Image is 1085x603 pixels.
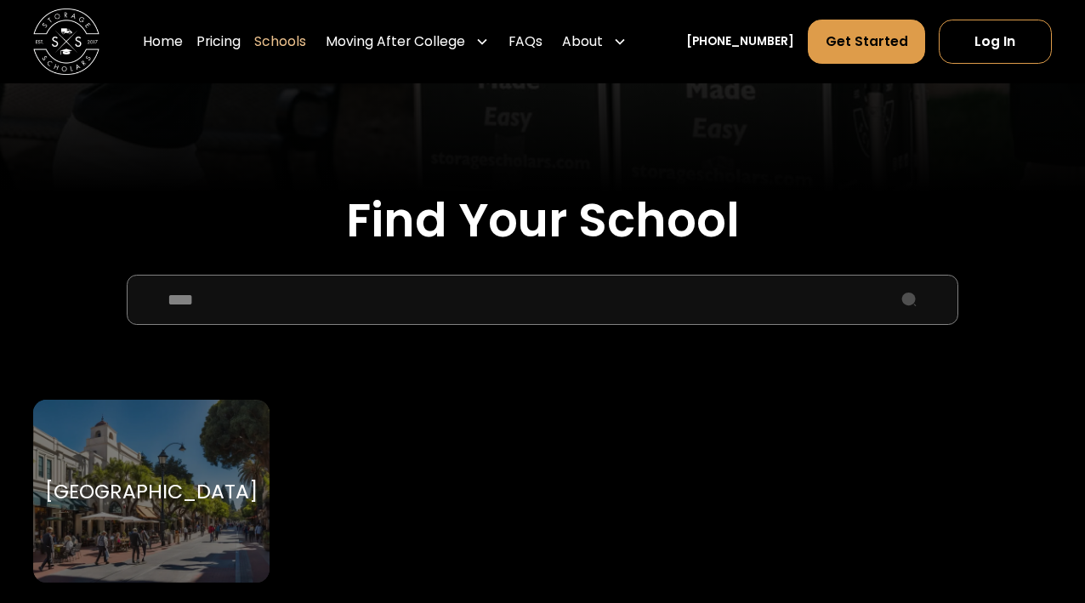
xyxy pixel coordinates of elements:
[45,479,258,503] div: [GEOGRAPHIC_DATA]
[196,19,241,65] a: Pricing
[939,20,1052,65] a: Log In
[319,19,495,65] div: Moving After College
[33,400,269,583] a: Go to selected school
[686,33,794,51] a: [PHONE_NUMBER]
[556,19,633,65] div: About
[33,192,1052,248] h2: Find Your School
[326,31,465,51] div: Moving After College
[143,19,183,65] a: Home
[33,9,99,75] img: Storage Scholars main logo
[508,19,542,65] a: FAQs
[562,31,603,51] div: About
[254,19,306,65] a: Schools
[808,20,925,65] a: Get Started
